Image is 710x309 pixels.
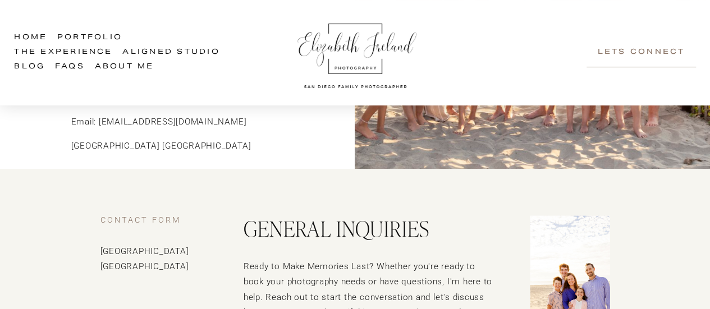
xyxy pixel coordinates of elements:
p: Email: [EMAIL_ADDRESS][DOMAIN_NAME] [71,114,298,130]
a: folder dropdown [14,45,112,60]
p: [GEOGRAPHIC_DATA] [GEOGRAPHIC_DATA] [71,139,298,154]
span: The Experience [14,46,112,59]
a: Portfolio [57,31,122,45]
a: FAQs [55,60,85,75]
p: [GEOGRAPHIC_DATA] [GEOGRAPHIC_DATA] [100,244,208,275]
img: Elizabeth Ireland Photography San Diego Family Photographer [291,13,420,93]
h4: CONTACT FORM [100,215,208,226]
a: Blog [14,60,45,75]
a: About Me [95,60,154,75]
a: Aligned Studio [122,45,219,60]
a: Lets Connect [587,38,696,67]
h2: General inquiries [244,215,496,241]
a: Home [14,31,47,45]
